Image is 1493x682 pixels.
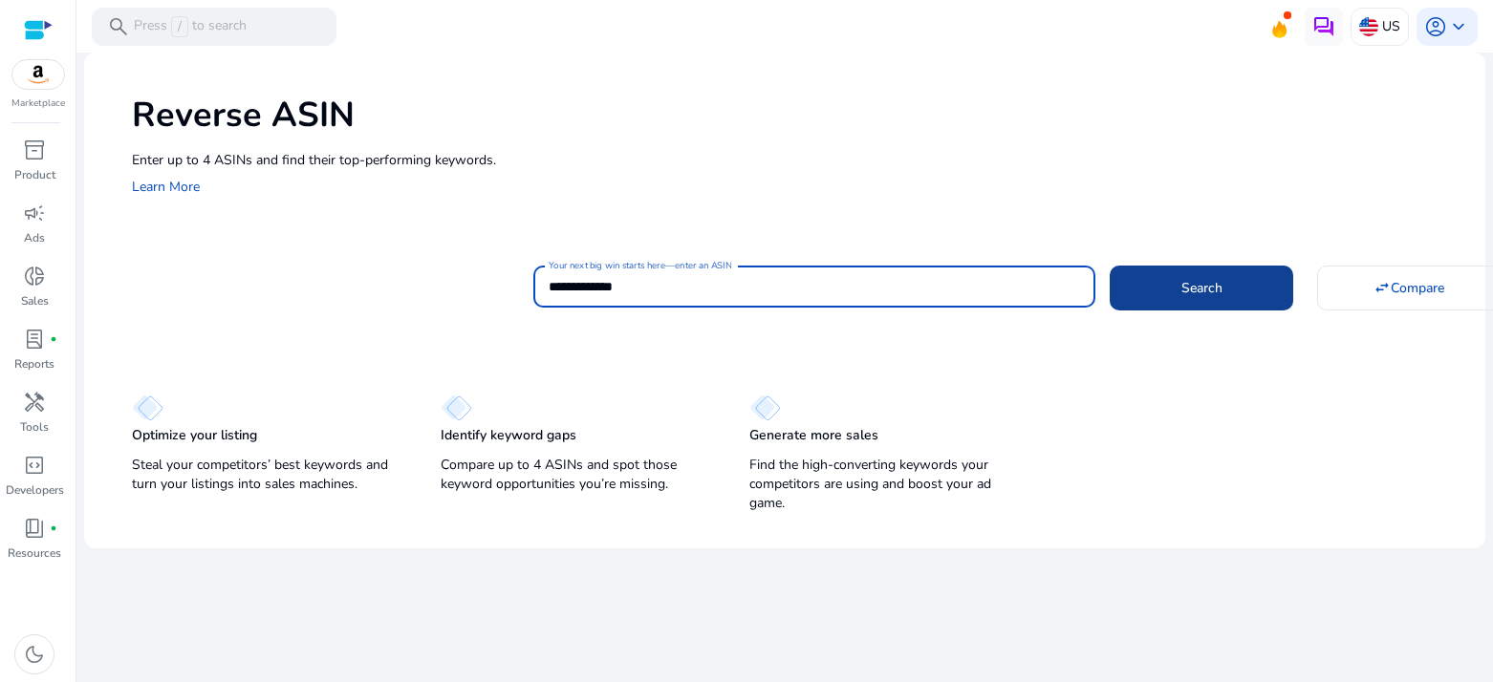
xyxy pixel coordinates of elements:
[749,394,781,421] img: diamond.svg
[24,229,45,246] p: Ads
[441,456,711,494] p: Compare up to 4 ASINs and spot those keyword opportunities you’re missing.
[12,60,64,89] img: amazon.svg
[441,394,472,421] img: diamond.svg
[132,95,1466,136] h1: Reverse ASIN
[132,150,1466,170] p: Enter up to 4 ASINs and find their top-performing keywords.
[1110,266,1293,309] button: Search
[23,454,46,477] span: code_blocks
[11,96,65,111] p: Marketplace
[23,517,46,540] span: book_4
[20,418,49,436] p: Tools
[132,456,402,494] p: Steal your competitors’ best keywords and turn your listings into sales machines.
[1181,278,1223,298] span: Search
[1374,279,1391,296] mat-icon: swap_horiz
[23,643,46,666] span: dark_mode
[14,355,54,373] p: Reports
[171,16,188,37] span: /
[1382,10,1400,43] p: US
[6,481,64,499] p: Developers
[549,259,731,272] mat-label: Your next big win starts here—enter an ASIN
[749,456,1020,513] p: Find the high-converting keywords your competitors are using and boost your ad game.
[749,426,878,445] p: Generate more sales
[1391,278,1444,298] span: Compare
[50,524,57,532] span: fiber_manual_record
[441,426,576,445] p: Identify keyword gaps
[23,391,46,414] span: handyman
[8,544,61,562] p: Resources
[1447,15,1470,38] span: keyboard_arrow_down
[23,202,46,224] span: campaign
[107,15,130,38] span: search
[134,16,247,37] p: Press to search
[23,265,46,288] span: donut_small
[1424,15,1447,38] span: account_circle
[23,328,46,351] span: lab_profile
[50,335,57,343] span: fiber_manual_record
[132,178,200,196] a: Learn More
[132,426,257,445] p: Optimize your listing
[1359,17,1378,36] img: us.svg
[23,139,46,161] span: inventory_2
[132,394,163,421] img: diamond.svg
[14,166,55,183] p: Product
[21,292,49,309] p: Sales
